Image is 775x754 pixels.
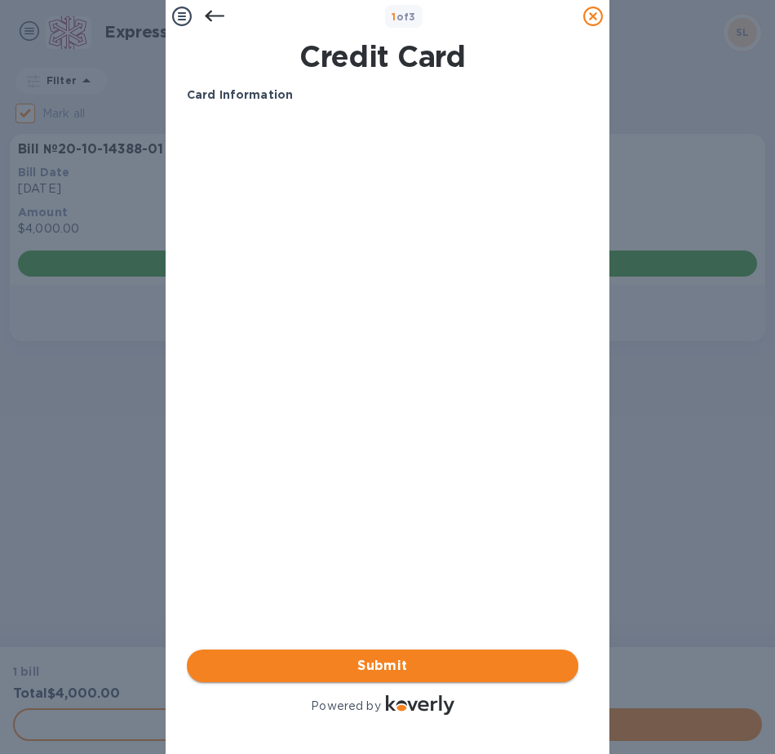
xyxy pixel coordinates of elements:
[311,698,380,715] p: Powered by
[187,117,578,361] iframe: Your browser does not support iframes
[392,11,416,23] b: of 3
[187,88,293,101] b: Card Information
[180,39,585,73] h1: Credit Card
[200,656,565,676] span: Submit
[187,650,578,682] button: Submit
[392,11,396,23] span: 1
[386,695,454,715] img: Logo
